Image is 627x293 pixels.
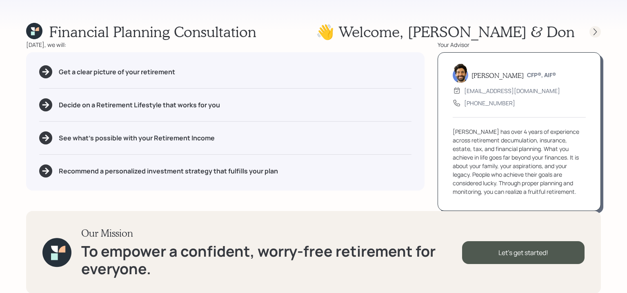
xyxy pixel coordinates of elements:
[453,63,468,83] img: eric-schwartz-headshot.png
[59,134,215,142] h5: See what's possible with your Retirement Income
[59,68,175,76] h5: Get a clear picture of your retirement
[464,99,515,107] div: [PHONE_NUMBER]
[438,40,601,49] div: Your Advisor
[49,23,256,40] h1: Financial Planning Consultation
[464,87,560,95] div: [EMAIL_ADDRESS][DOMAIN_NAME]
[59,167,278,175] h5: Recommend a personalized investment strategy that fulfills your plan
[471,71,524,79] h5: [PERSON_NAME]
[453,127,586,196] div: [PERSON_NAME] has over 4 years of experience across retirement decumulation, insurance, estate, t...
[59,101,220,109] h5: Decide on a Retirement Lifestyle that works for you
[316,23,575,40] h1: 👋 Welcome , [PERSON_NAME] & Don
[462,241,585,264] div: Let's get started!
[81,242,462,277] h1: To empower a confident, worry-free retirement for everyone.
[527,72,556,79] h6: CFP®, AIF®
[81,227,462,239] h3: Our Mission
[26,40,425,49] div: [DATE], we will:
